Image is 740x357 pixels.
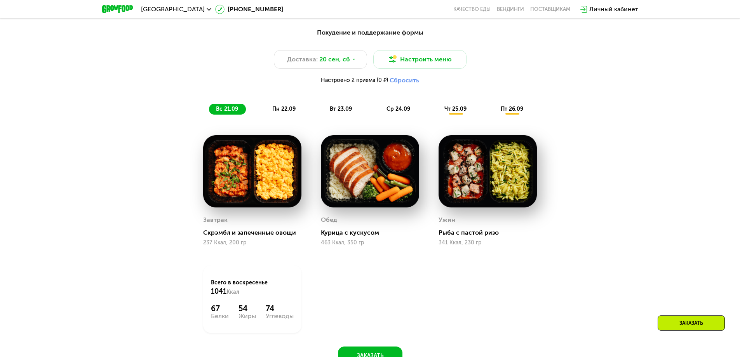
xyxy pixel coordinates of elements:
[203,229,308,237] div: Скрэмбл и запеченные овощи
[321,240,419,246] div: 463 Ккал, 350 гр
[658,315,725,331] div: Заказать
[319,55,350,64] span: 20 сен, сб
[321,78,388,83] span: Настроено 2 приема (0 ₽)
[226,289,239,295] span: Ккал
[439,214,455,226] div: Ужин
[211,279,294,296] div: Всего в воскресенье
[215,5,283,14] a: [PHONE_NUMBER]
[373,50,467,69] button: Настроить меню
[387,106,410,112] span: ср 24.09
[140,28,600,38] div: Похудение и поддержание формы
[266,313,294,319] div: Углеводы
[453,6,491,12] a: Качество еды
[530,6,570,12] div: поставщикам
[497,6,524,12] a: Вендинги
[330,106,352,112] span: вт 23.09
[321,214,337,226] div: Обед
[141,6,205,12] span: [GEOGRAPHIC_DATA]
[211,304,229,313] div: 67
[589,5,638,14] div: Личный кабинет
[211,287,226,296] span: 1041
[239,313,256,319] div: Жиры
[287,55,318,64] span: Доставка:
[239,304,256,313] div: 54
[501,106,523,112] span: пт 26.09
[444,106,467,112] span: чт 25.09
[203,240,301,246] div: 237 Ккал, 200 гр
[216,106,238,112] span: вс 21.09
[321,229,425,237] div: Курица с кускусом
[203,214,228,226] div: Завтрак
[211,313,229,319] div: Белки
[266,304,294,313] div: 74
[439,240,537,246] div: 341 Ккал, 230 гр
[439,229,543,237] div: Рыба с пастой ризо
[272,106,296,112] span: пн 22.09
[390,77,419,84] button: Сбросить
